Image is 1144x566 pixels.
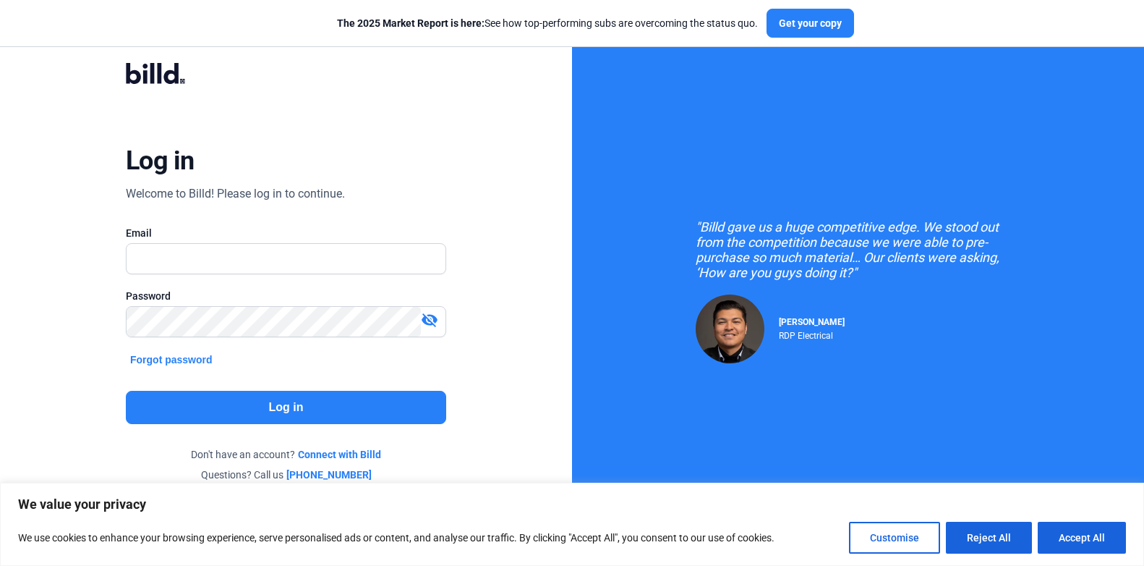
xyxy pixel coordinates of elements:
[849,522,940,554] button: Customise
[126,226,446,240] div: Email
[298,447,381,462] a: Connect with Billd
[126,145,195,177] div: Log in
[779,317,845,327] span: [PERSON_NAME]
[696,295,764,363] img: Raul Pacheco
[779,327,845,341] div: RDP Electrical
[696,219,1021,280] div: "Billd gave us a huge competitive edge. We stood out from the competition because we were able to...
[337,17,485,29] span: The 2025 Market Report is here:
[337,16,758,30] div: See how top-performing subs are overcoming the status quo.
[126,447,446,462] div: Don't have an account?
[126,468,446,482] div: Questions? Call us
[1038,522,1126,554] button: Accept All
[18,529,774,546] p: We use cookies to enhance your browsing experience, serve personalised ads or content, and analys...
[126,289,446,303] div: Password
[126,391,446,424] button: Log in
[126,352,217,368] button: Forgot password
[18,496,1126,513] p: We value your privacy
[946,522,1032,554] button: Reject All
[767,9,854,38] button: Get your copy
[126,185,345,203] div: Welcome to Billd! Please log in to continue.
[286,468,372,482] a: [PHONE_NUMBER]
[421,311,438,329] mat-icon: visibility_off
